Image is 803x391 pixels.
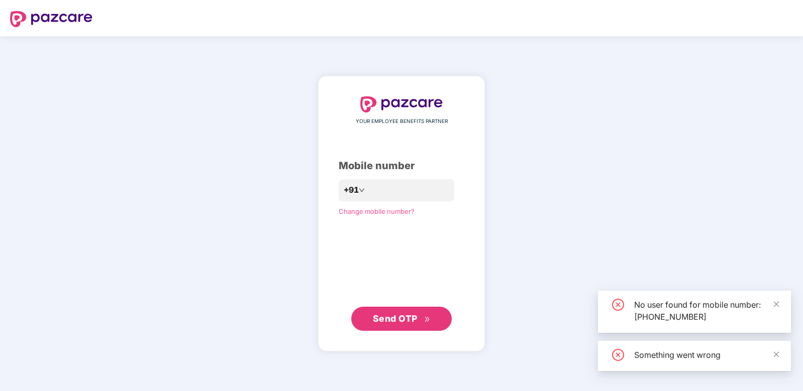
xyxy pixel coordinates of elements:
span: +91 [344,184,359,196]
span: double-right [424,316,431,323]
div: Something went wrong [634,349,779,361]
span: YOUR EMPLOYEE BENEFITS PARTNER [356,117,448,125]
span: close-circle [612,349,624,361]
div: No user found for mobile number: [PHONE_NUMBER] [634,299,779,323]
span: close [773,351,780,358]
img: logo [10,11,92,27]
a: Change mobile number? [339,207,415,215]
button: Send OTPdouble-right [351,307,452,331]
span: close-circle [612,299,624,311]
span: down [359,187,365,193]
img: logo [360,96,443,112]
div: Mobile number [339,158,464,174]
span: Send OTP [373,313,418,324]
span: close [773,301,780,308]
